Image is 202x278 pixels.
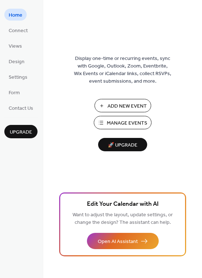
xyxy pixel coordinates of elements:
[9,12,22,19] span: Home
[4,71,32,83] a: Settings
[4,9,27,21] a: Home
[102,140,143,150] span: 🚀 Upgrade
[4,40,26,52] a: Views
[4,24,32,36] a: Connect
[94,116,151,129] button: Manage Events
[107,103,147,110] span: Add New Event
[9,27,28,35] span: Connect
[9,58,25,66] span: Design
[87,233,159,249] button: Open AI Assistant
[73,210,173,227] span: Want to adjust the layout, update settings, or change the design? The assistant can help.
[98,138,147,151] button: 🚀 Upgrade
[9,43,22,50] span: Views
[9,105,33,112] span: Contact Us
[98,238,138,246] span: Open AI Assistant
[4,55,29,67] a: Design
[9,74,27,81] span: Settings
[87,199,159,209] span: Edit Your Calendar with AI
[4,125,38,138] button: Upgrade
[95,99,151,112] button: Add New Event
[10,129,32,136] span: Upgrade
[4,102,38,114] a: Contact Us
[4,86,24,98] a: Form
[74,55,171,85] span: Display one-time or recurring events, sync with Google, Outlook, Zoom, Eventbrite, Wix Events or ...
[107,120,147,127] span: Manage Events
[9,89,20,97] span: Form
